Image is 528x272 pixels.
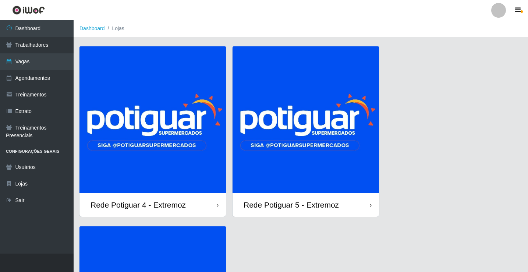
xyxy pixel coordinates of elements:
[91,200,186,209] div: Rede Potiguar 4 - Extremoz
[79,46,226,193] img: cardImg
[233,46,379,217] a: Rede Potiguar 5 - Extremoz
[79,46,226,217] a: Rede Potiguar 4 - Extremoz
[79,25,105,31] a: Dashboard
[244,200,339,209] div: Rede Potiguar 5 - Extremoz
[74,20,528,37] nav: breadcrumb
[12,6,45,15] img: CoreUI Logo
[105,25,124,32] li: Lojas
[233,46,379,193] img: cardImg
